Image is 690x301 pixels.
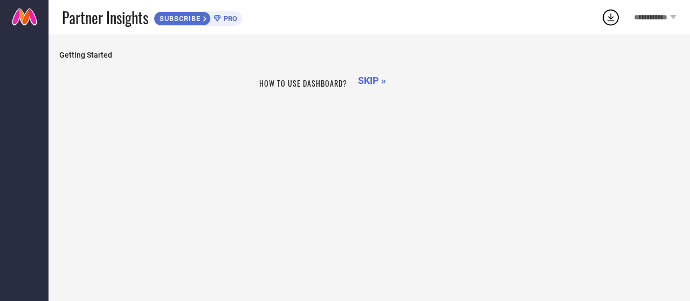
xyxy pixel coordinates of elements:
h1: How to use dashboard? [259,78,347,89]
span: PRO [221,15,237,23]
span: SKIP » [358,75,386,86]
span: Partner Insights [62,6,148,29]
span: SUBSCRIBE [154,15,203,23]
a: SUBSCRIBEPRO [154,9,243,26]
div: Open download list [601,8,620,27]
span: Getting Started [59,51,679,59]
